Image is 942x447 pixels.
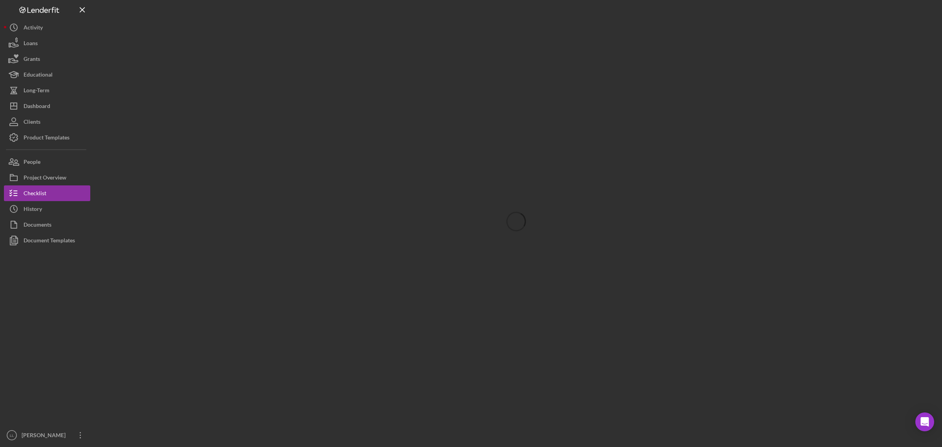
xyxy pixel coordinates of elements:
[24,82,49,100] div: Long-Term
[10,433,14,438] text: LL
[4,185,90,201] button: Checklist
[24,35,38,53] div: Loans
[915,412,934,431] div: Open Intercom Messenger
[4,154,90,170] button: People
[4,130,90,145] button: Product Templates
[24,67,53,84] div: Educational
[24,233,75,250] div: Document Templates
[4,427,90,443] button: LL[PERSON_NAME]
[4,233,90,248] button: Document Templates
[4,217,90,233] button: Documents
[4,20,90,35] button: Activity
[20,427,71,445] div: [PERSON_NAME]
[4,170,90,185] button: Project Overview
[4,67,90,82] button: Educational
[24,154,40,172] div: People
[24,114,40,132] div: Clients
[4,82,90,98] button: Long-Term
[4,35,90,51] button: Loans
[24,51,40,69] div: Grants
[4,114,90,130] button: Clients
[24,130,69,147] div: Product Templates
[24,20,43,37] div: Activity
[4,98,90,114] button: Dashboard
[4,201,90,217] button: History
[24,201,42,219] div: History
[4,51,90,67] button: Grants
[24,98,50,116] div: Dashboard
[24,217,51,234] div: Documents
[24,170,66,187] div: Project Overview
[24,185,46,203] div: Checklist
